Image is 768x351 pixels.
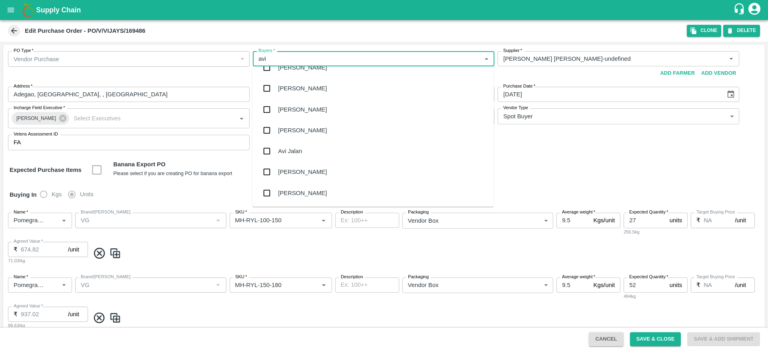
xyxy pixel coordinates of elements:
[113,171,232,176] small: Please select if you are creating PO for banana export
[589,332,623,346] button: Cancel
[70,113,224,124] input: Select Executives
[8,87,250,102] input: Address
[6,186,40,203] h6: Buying In
[594,216,615,225] p: Kgs/unit
[630,332,681,346] button: Save & Close
[704,277,735,293] input: 0.0
[747,2,762,18] div: account of current user
[624,228,688,235] div: 256.5kg
[408,281,439,289] p: Vendor Box
[14,83,32,90] label: Address
[629,274,668,280] label: Expected Quantity
[10,167,82,173] strong: Expected Purchase Items
[723,25,760,36] button: DELETE
[113,161,165,168] b: Banana Export PO
[59,215,69,225] button: Open
[78,280,211,290] input: Create Brand/Marka
[278,168,327,176] div: [PERSON_NAME]
[624,293,688,300] div: 494kg
[278,189,327,197] div: [PERSON_NAME]
[735,281,746,289] p: /unit
[408,209,429,215] label: Packaging
[68,245,79,254] p: /unit
[25,28,145,34] b: Edit Purchase Order - PO/V/VIJAYS/169486
[21,307,68,322] input: 0.0
[14,303,43,309] label: Agreed Value
[481,54,492,64] button: Close
[503,48,522,54] label: Supplier
[278,147,302,156] div: Avi Jalan
[36,6,81,14] b: Supply Chain
[36,4,733,16] a: Supply Chain
[81,274,130,280] label: Brand/[PERSON_NAME]
[8,322,88,329] div: 98.63/kg
[109,311,121,325] img: CloneIcon
[14,138,21,147] p: FA
[232,280,306,290] input: SKU
[500,54,713,64] input: Select Supplier
[624,213,666,228] input: 0
[232,215,306,225] input: SKU
[341,274,363,280] label: Description
[670,281,682,289] p: units
[40,186,100,202] div: buying_in
[704,213,735,228] input: 0.0
[594,281,615,289] p: Kgs/unit
[2,1,20,19] button: open drawer
[14,209,28,215] label: Name
[8,257,88,264] div: 71.03/kg
[109,247,121,260] img: CloneIcon
[556,277,590,293] input: 0.0
[408,216,439,225] p: Vendor Box
[562,274,595,280] label: Average weight
[735,216,746,225] p: /unit
[14,310,18,319] p: ₹
[21,242,68,257] input: 0.0
[14,245,18,254] p: ₹
[14,274,28,280] label: Name
[733,3,747,17] div: customer-support
[236,113,247,124] button: Open
[696,216,700,225] p: ₹
[624,277,666,293] input: 0
[629,209,668,215] label: Expected Quantity
[235,274,247,280] label: SKU
[696,281,700,289] p: ₹
[503,83,535,90] label: Purchase Date
[696,209,735,215] label: Target Buying Price
[698,66,739,80] button: Add Vendor
[687,25,721,36] button: Clone
[10,280,46,290] input: Name
[14,55,59,64] p: Vendor Purchase
[255,54,479,64] input: Select Buyers
[20,2,36,18] img: logo
[318,280,329,290] button: Open
[503,112,532,121] p: Spot Buyer
[278,84,327,93] div: [PERSON_NAME]
[235,209,247,215] label: SKU
[80,190,94,199] span: Units
[556,213,590,228] input: 0.0
[59,280,69,290] button: Open
[726,54,736,64] button: Open
[68,310,79,319] p: /unit
[562,209,595,215] label: Average weight
[696,274,735,280] label: Target Buying Price
[14,238,43,245] label: Agreed Value
[318,215,329,225] button: Open
[78,215,211,225] input: Create Brand/Marka
[12,112,69,125] div: [PERSON_NAME]
[408,274,429,280] label: Packaging
[657,66,698,80] button: Add Farmer
[14,105,65,111] label: Incharge Field Executive
[14,48,34,54] label: PO Type
[81,209,130,215] label: Brand/[PERSON_NAME]
[278,105,327,114] div: [PERSON_NAME]
[14,131,58,138] label: Velens Assessment ID
[258,48,275,54] label: Buyers
[498,87,720,102] input: Select Date
[52,190,62,199] span: Kgs
[278,63,327,72] div: [PERSON_NAME]
[670,216,682,225] p: units
[503,105,528,111] label: Vendor Type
